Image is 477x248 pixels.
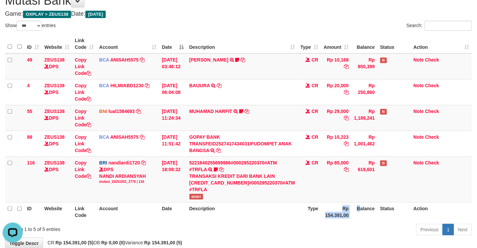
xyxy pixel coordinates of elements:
[27,134,32,140] span: 88
[75,160,91,179] a: Copy Link Code
[42,202,72,221] th: Website
[321,156,352,202] td: Rp 85,000
[44,160,65,165] a: ZEUS138
[99,57,109,63] span: BCA
[42,131,72,156] td: DPS
[159,156,186,202] td: [DATE] 18:09:32
[189,134,292,153] a: GOPAY BANK TRANSFEID2527417434031IFUDOMPET ANAK BANGSA
[96,34,159,53] th: Account: activate to sort column ascending
[217,83,221,88] a: Copy BAIJURA to clipboard
[425,160,439,165] a: Check
[85,11,106,18] span: [DATE]
[110,134,139,140] a: ANISAH5575
[42,34,72,53] th: Website: activate to sort column ascending
[99,83,109,88] span: BCA
[352,79,378,105] td: Rp 250,860
[75,57,91,76] a: Copy Link Code
[140,57,144,63] a: Copy ANISAH5575 to clipboard
[414,57,424,63] a: Note
[145,83,150,88] a: Copy HILMIABD1230 to clipboard
[425,134,439,140] a: Check
[24,34,42,53] th: ID: activate to sort column ascending
[298,34,321,53] th: Type: activate to sort column ascending
[42,53,72,80] td: DPS
[44,57,65,63] a: ZEUS138
[5,223,194,233] div: Showing 1 to 5 of 5 entries
[72,202,96,221] th: Link Code
[27,109,32,114] span: 55
[44,109,65,114] a: ZEUS138
[344,115,349,121] a: Copy Rp 29,000 to clipboard
[108,109,135,114] a: lual1584693
[312,134,318,140] span: CR
[411,34,472,53] th: Action: activate to sort column ascending
[189,173,295,193] div: TRANSAKSI KREDIT DARI BANK LAIN [CREDIT_CARD_NUMBER]#000295220370#ATM #TRFLA
[352,105,378,131] td: Rp 1,189,241
[17,21,42,31] select: Showentries
[99,134,109,140] span: BCA
[24,202,42,221] th: ID
[344,90,349,95] a: Copy Rp 20,000 to clipboard
[411,202,472,221] th: Action
[189,109,232,114] a: MUHAMAD HARFIT
[344,141,349,146] a: Copy Rp 10,223 to clipboard
[27,160,35,165] span: 116
[101,240,125,245] strong: Rp 0,00 (0)
[352,156,378,202] td: Rp 619,601
[344,167,349,172] a: Copy Rp 85,000 to clipboard
[96,202,159,221] th: Account
[108,160,140,165] a: nandiardi1720
[110,57,139,63] a: ANISAH5575
[312,160,318,165] span: CR
[425,57,439,63] a: Check
[378,202,411,221] th: Status
[75,109,91,127] a: Copy Link Code
[75,83,91,102] a: Copy Link Code
[110,83,144,88] a: HILMIABD1230
[42,105,72,131] td: DPS
[3,3,23,23] button: Open LiveChat chat widget
[414,160,424,165] a: Note
[5,21,56,31] label: Show entries
[27,83,30,88] span: 4
[298,202,321,221] th: Type
[352,34,378,53] th: Balance
[27,57,32,63] span: 49
[344,64,349,69] a: Copy Rp 10,168 to clipboard
[425,21,472,31] input: Search:
[44,134,65,140] a: ZEUS138
[312,109,318,114] span: CR
[189,57,228,63] a: [PERSON_NAME]
[159,34,186,53] th: Date: activate to sort column descending
[416,224,443,235] a: Previous
[72,34,96,53] th: Link Code: activate to sort column ascending
[321,131,352,156] td: Rp 10,223
[159,202,186,221] th: Date
[44,83,65,88] a: ZEUS138
[159,53,186,80] td: [DATE] 03:46:12
[141,160,146,165] a: Copy nandiardi1720 to clipboard
[159,131,186,156] td: [DATE] 11:51:42
[75,134,91,153] a: Copy Link Code
[443,224,454,235] a: 1
[378,34,411,53] th: Status
[380,160,387,166] span: Has Note
[321,53,352,80] td: Rp 10,168
[159,105,186,131] td: [DATE] 11:24:34
[425,109,439,114] a: Check
[99,109,107,114] span: BNI
[99,160,107,165] span: BRI
[321,105,352,131] td: Rp 29,000
[42,79,72,105] td: DPS
[140,134,144,140] a: Copy ANISAH5575 to clipboard
[219,167,224,172] a: Copy 5221840255699986#000295220370#ATM #TRFLA to clipboard
[99,179,156,184] div: mutasi_20251001_3776 | 116
[312,83,318,88] span: CR
[321,202,352,221] th: Rp 154.391,00
[321,79,352,105] td: Rp 20,000
[99,166,156,184] div: DPS NANDI ARDIANSYAH
[352,202,378,221] th: Balance
[414,134,424,140] a: Note
[144,240,182,245] strong: Rp 154.391,00 (5)
[187,34,298,53] th: Description: activate to sort column ascending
